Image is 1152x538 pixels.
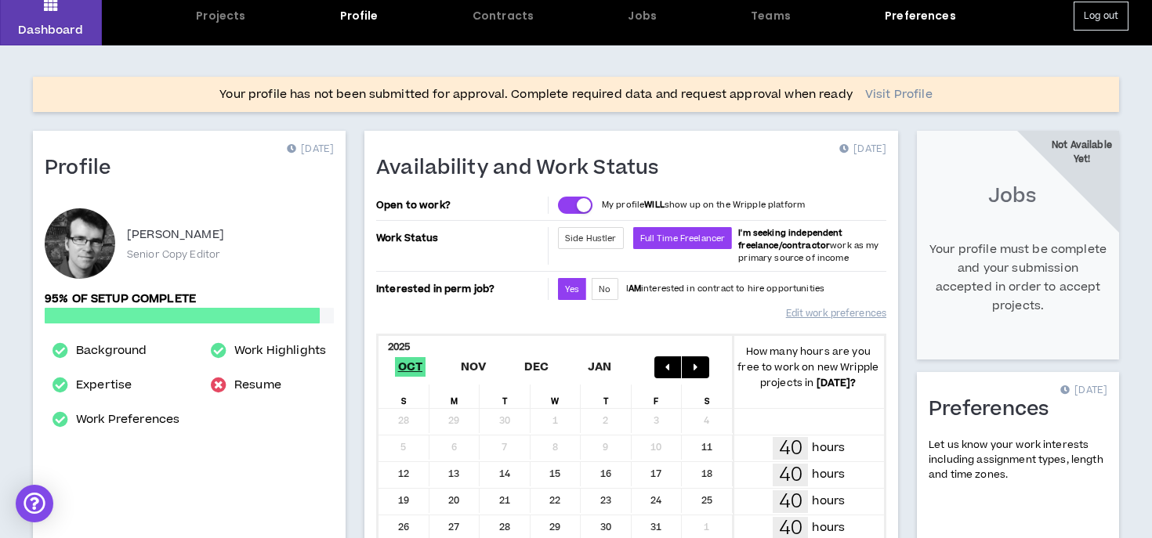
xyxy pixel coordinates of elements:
[76,341,147,360] a: Background
[234,376,281,395] a: Resume
[480,385,531,408] div: T
[531,385,581,408] div: W
[929,438,1107,483] p: Let us know your work interests including assignment types, length and time zones.
[812,493,845,510] p: hours
[626,283,825,295] p: I interested in contract to hire opportunities
[76,376,132,395] a: Expertise
[786,300,886,327] a: Edit work preferences
[865,87,933,103] a: Visit Profile
[376,199,545,211] p: Open to work?
[196,8,245,24] div: Projects
[234,341,326,360] a: Work Highlights
[581,385,632,408] div: T
[733,344,885,391] p: How many hours are you free to work on new Wripple projects in
[565,283,579,295] span: Yes
[45,208,115,279] div: Daniel A.
[388,340,411,354] b: 2025
[812,519,845,536] p: hours
[629,283,641,294] strong: AM
[738,227,842,251] b: I'm seeking independent freelance/contractor
[565,233,617,244] span: Side Hustler
[599,283,610,295] span: No
[628,8,657,24] div: Jobs
[127,226,224,244] p: [PERSON_NAME]
[340,8,379,24] div: Profile
[839,142,886,157] p: [DATE]
[929,397,1061,422] h1: Preferences
[817,376,857,390] b: [DATE] ?
[812,466,845,483] p: hours
[376,156,671,181] h1: Availability and Work Status
[521,357,552,377] span: Dec
[585,357,615,377] span: Jan
[376,227,545,249] p: Work Status
[429,385,480,408] div: M
[287,142,334,157] p: [DATE]
[751,8,791,24] div: Teams
[738,227,878,264] span: work as my primary source of income
[379,385,429,408] div: S
[18,22,83,38] p: Dashboard
[458,357,490,377] span: Nov
[16,485,53,522] div: Open Intercom Messenger
[644,199,665,211] strong: WILL
[45,291,334,308] p: 95% of setup complete
[76,410,179,429] a: Work Preferences
[127,247,220,262] p: Senior Copy Editor
[812,439,845,457] p: hours
[376,278,545,300] p: Interested in perm job?
[219,85,853,104] p: Your profile has not been submitted for approval. Complete required data and request approval whe...
[395,357,426,377] span: Oct
[885,8,956,24] div: Preferences
[473,8,534,24] div: Contracts
[45,156,123,181] h1: Profile
[602,199,805,211] p: My profile show up on the Wripple platform
[682,385,733,408] div: S
[632,385,683,408] div: F
[1074,2,1128,31] button: Log out
[1060,383,1107,399] p: [DATE]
